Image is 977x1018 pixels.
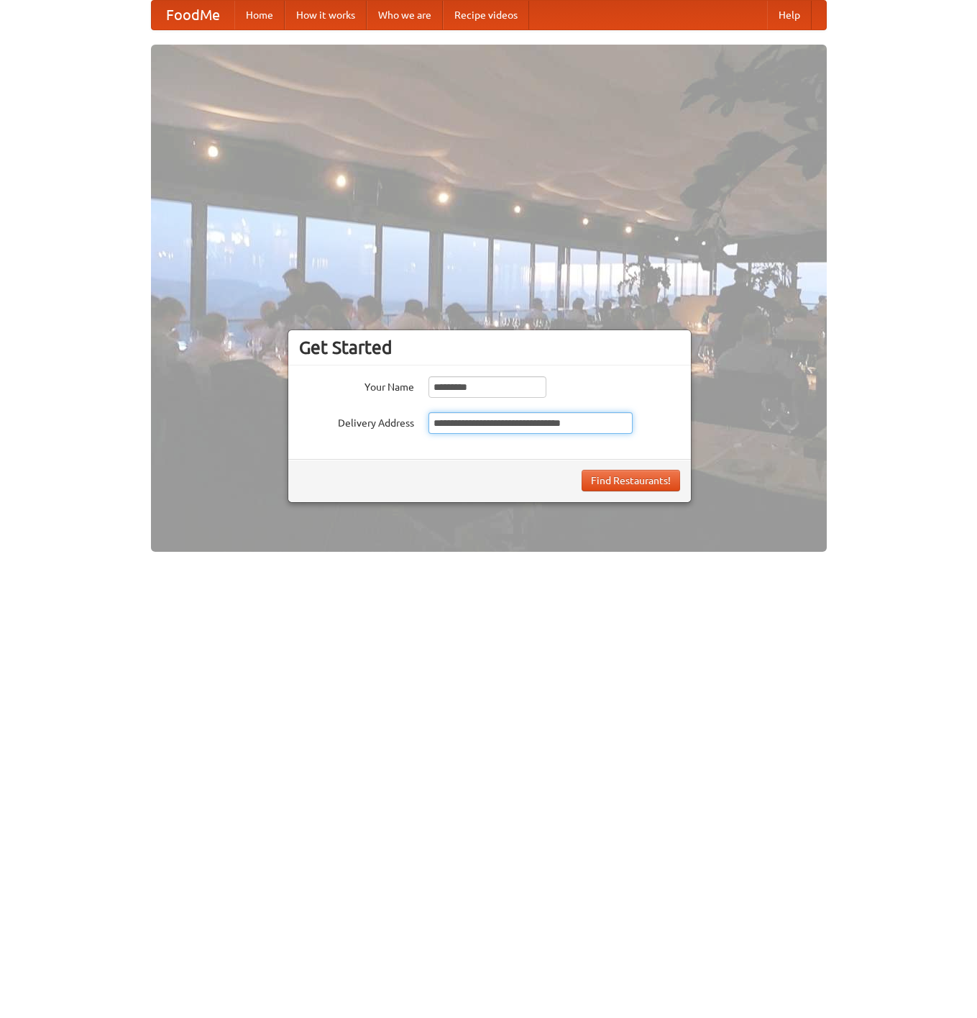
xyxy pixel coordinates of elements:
a: FoodMe [152,1,234,29]
label: Your Name [299,376,414,394]
a: How it works [285,1,367,29]
label: Delivery Address [299,412,414,430]
a: Home [234,1,285,29]
h3: Get Started [299,337,680,358]
a: Help [767,1,812,29]
a: Recipe videos [443,1,529,29]
button: Find Restaurants! [582,470,680,491]
a: Who we are [367,1,443,29]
